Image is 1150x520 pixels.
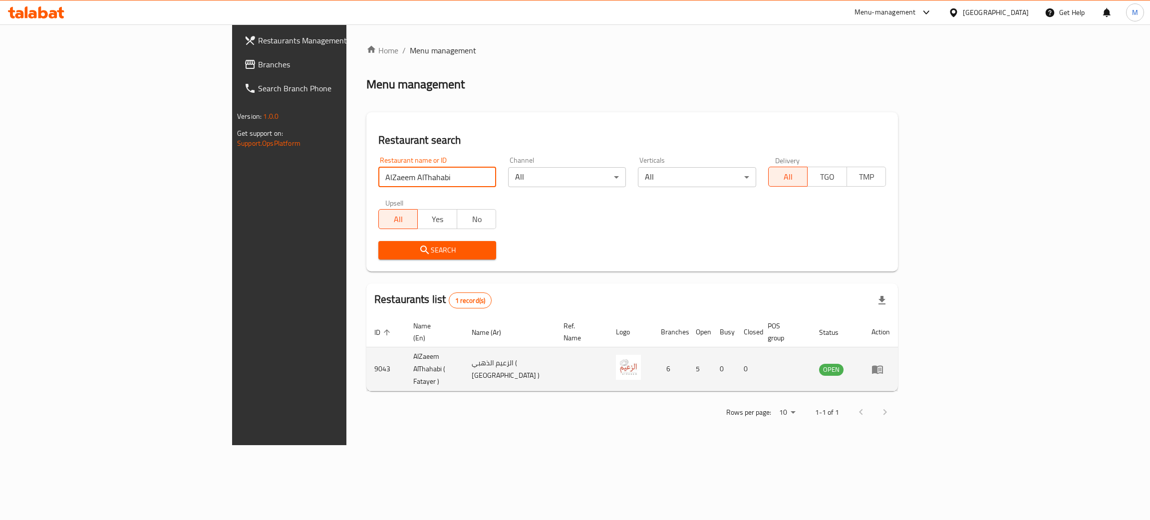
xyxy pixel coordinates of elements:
[378,167,496,187] input: Search for restaurant name or ID..
[812,170,843,184] span: TGO
[449,292,492,308] div: Total records count
[807,167,847,187] button: TGO
[258,34,416,46] span: Restaurants Management
[413,320,452,344] span: Name (En)
[237,110,262,123] span: Version:
[688,317,712,347] th: Open
[366,44,898,56] nav: breadcrumb
[449,296,492,305] span: 1 record(s)
[472,326,514,338] span: Name (Ar)
[688,347,712,391] td: 5
[819,326,852,338] span: Status
[237,127,283,140] span: Get support on:
[366,317,898,391] table: enhanced table
[712,347,736,391] td: 0
[236,52,424,76] a: Branches
[386,244,488,257] span: Search
[963,7,1029,18] div: [GEOGRAPHIC_DATA]
[819,364,844,376] div: OPEN
[768,167,808,187] button: All
[855,6,916,18] div: Menu-management
[378,209,418,229] button: All
[851,170,882,184] span: TMP
[374,292,492,308] h2: Restaurants list
[564,320,596,344] span: Ref. Name
[775,157,800,164] label: Delivery
[236,76,424,100] a: Search Branch Phone
[775,405,799,420] div: Rows per page:
[385,199,404,206] label: Upsell
[736,347,760,391] td: 0
[726,406,771,419] p: Rows per page:
[638,167,756,187] div: All
[457,209,496,229] button: No
[258,82,416,94] span: Search Branch Phone
[374,326,393,338] span: ID
[773,170,804,184] span: All
[378,241,496,260] button: Search
[410,44,476,56] span: Menu management
[847,167,886,187] button: TMP
[712,317,736,347] th: Busy
[258,58,416,70] span: Branches
[461,212,492,227] span: No
[616,355,641,380] img: AlZaeem AlThahabi ( Fatayer )
[768,320,799,344] span: POS group
[819,364,844,375] span: OPEN
[815,406,839,419] p: 1-1 of 1
[236,28,424,52] a: Restaurants Management
[417,209,457,229] button: Yes
[508,167,626,187] div: All
[870,288,894,312] div: Export file
[263,110,279,123] span: 1.0.0
[464,347,556,391] td: الزعيم الذهبي ( [GEOGRAPHIC_DATA] )
[405,347,464,391] td: AlZaeem AlThahabi ( Fatayer )
[653,317,688,347] th: Branches
[1132,7,1138,18] span: M
[863,317,898,347] th: Action
[237,137,300,150] a: Support.OpsPlatform
[871,363,890,375] div: Menu
[378,133,886,148] h2: Restaurant search
[422,212,453,227] span: Yes
[736,317,760,347] th: Closed
[653,347,688,391] td: 6
[383,212,414,227] span: All
[608,317,653,347] th: Logo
